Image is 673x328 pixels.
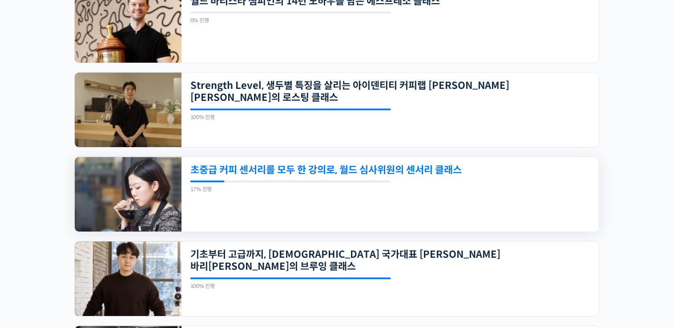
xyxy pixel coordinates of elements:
[190,115,391,120] div: 100% 진행
[190,284,391,289] div: 100% 진행
[3,254,59,276] a: 홈
[137,268,148,275] span: 설정
[115,254,171,276] a: 설정
[81,268,92,275] span: 대화
[190,164,510,176] a: 초중급 커피 센서리를 모두 한 강의로, 월드 심사위원의 센서리 클래스
[190,248,510,273] a: 기초부터 고급까지, [DEMOGRAPHIC_DATA] 국가대표 [PERSON_NAME] 바리[PERSON_NAME]의 브루잉 클래스
[190,80,510,104] a: Strength Level, 생두별 특징을 살리는 아이덴티티 커피랩 [PERSON_NAME] [PERSON_NAME]의 로스팅 클래스
[190,187,391,192] div: 17% 진행
[190,18,391,23] div: 0% 진행
[28,268,33,275] span: 홈
[59,254,115,276] a: 대화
